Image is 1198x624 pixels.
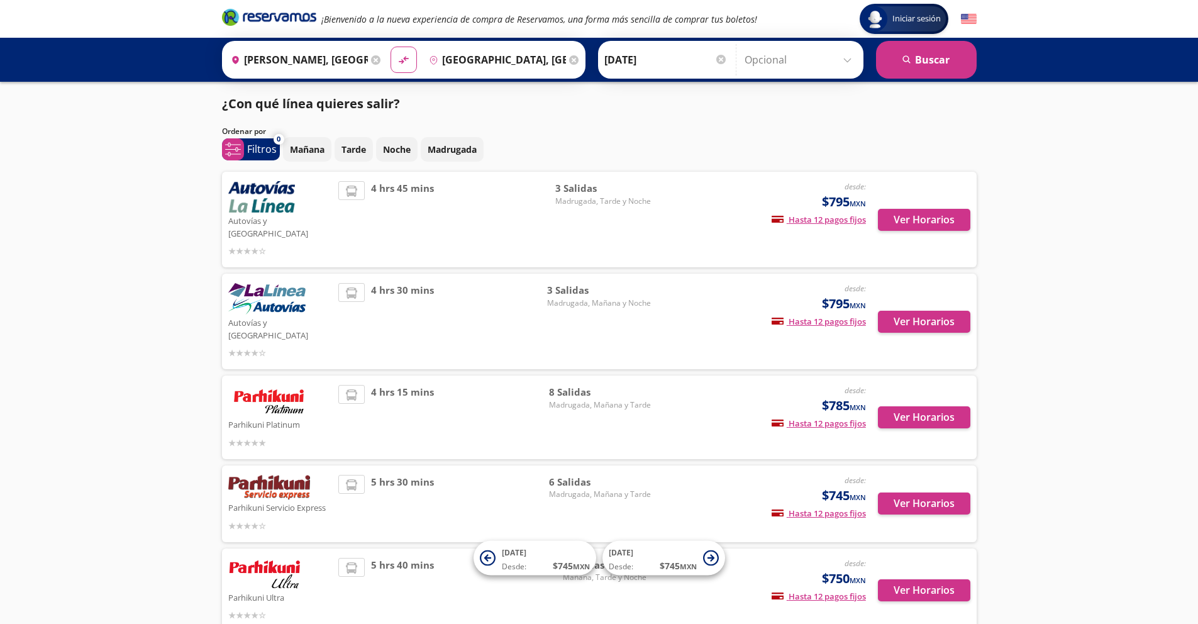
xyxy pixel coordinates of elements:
[502,547,526,558] span: [DATE]
[604,44,728,75] input: Elegir Fecha
[335,137,373,162] button: Tarde
[277,134,280,145] span: 0
[878,406,970,428] button: Ver Horarios
[772,214,866,225] span: Hasta 12 pagos fijos
[290,143,324,156] p: Mañana
[878,493,970,515] button: Ver Horarios
[850,493,866,502] small: MXN
[573,562,590,571] small: MXN
[845,385,866,396] em: desde:
[424,44,566,75] input: Buscar Destino
[878,579,970,601] button: Ver Horarios
[845,475,866,486] em: desde:
[228,416,333,432] p: Parhikuni Platinum
[850,403,866,412] small: MXN
[228,181,295,213] img: Autovías y La Línea
[555,196,651,207] span: Madrugada, Tarde y Noche
[850,199,866,208] small: MXN
[822,294,866,313] span: $795
[222,94,400,113] p: ¿Con qué línea quieres salir?
[609,561,633,572] span: Desde:
[845,283,866,294] em: desde:
[555,181,651,196] span: 3 Salidas
[549,475,651,489] span: 6 Salidas
[609,547,633,558] span: [DATE]
[845,181,866,192] em: desde:
[376,137,418,162] button: Noche
[680,562,697,571] small: MXN
[228,283,306,315] img: Autovías y La Línea
[602,541,725,576] button: [DATE]Desde:$745MXN
[222,126,266,137] p: Ordenar por
[247,142,277,157] p: Filtros
[845,558,866,569] em: desde:
[421,137,484,162] button: Madrugada
[553,559,590,572] span: $ 745
[660,559,697,572] span: $ 745
[222,138,280,160] button: 0Filtros
[222,8,316,30] a: Brand Logo
[371,283,434,360] span: 4 hrs 30 mins
[822,486,866,505] span: $745
[228,385,310,416] img: Parhikuni Platinum
[876,41,977,79] button: Buscar
[850,301,866,310] small: MXN
[547,283,651,298] span: 3 Salidas
[772,418,866,429] span: Hasta 12 pagos fijos
[549,489,651,500] span: Madrugada, Mañana y Tarde
[228,213,333,240] p: Autovías y [GEOGRAPHIC_DATA]
[226,44,368,75] input: Buscar Origen
[228,315,333,342] p: Autovías y [GEOGRAPHIC_DATA]
[772,508,866,519] span: Hasta 12 pagos fijos
[822,192,866,211] span: $795
[341,143,366,156] p: Tarde
[887,13,946,25] span: Iniciar sesión
[371,558,434,623] span: 5 hrs 40 mins
[549,399,651,411] span: Madrugada, Mañana y Tarde
[547,298,651,309] span: Madrugada, Mañana y Noche
[283,137,331,162] button: Mañana
[772,316,866,327] span: Hasta 12 pagos fijos
[321,13,757,25] em: ¡Bienvenido a la nueva experiencia de compra de Reservamos, una forma más sencilla de comprar tus...
[371,181,434,258] span: 4 hrs 45 mins
[371,475,434,533] span: 5 hrs 30 mins
[772,591,866,602] span: Hasta 12 pagos fijos
[822,396,866,415] span: $785
[822,569,866,588] span: $750
[383,143,411,156] p: Noche
[474,541,596,576] button: [DATE]Desde:$745MXN
[502,561,526,572] span: Desde:
[745,44,857,75] input: Opcional
[428,143,477,156] p: Madrugada
[228,558,301,589] img: Parhikuni Ultra
[371,385,434,450] span: 4 hrs 15 mins
[961,11,977,27] button: English
[228,499,333,515] p: Parhikuni Servicio Express
[222,8,316,26] i: Brand Logo
[850,576,866,585] small: MXN
[228,589,333,604] p: Parhikuni Ultra
[228,475,310,500] img: Parhikuni Servicio Express
[878,311,970,333] button: Ver Horarios
[878,209,970,231] button: Ver Horarios
[549,385,651,399] span: 8 Salidas
[563,572,651,583] span: Mañana, Tarde y Noche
